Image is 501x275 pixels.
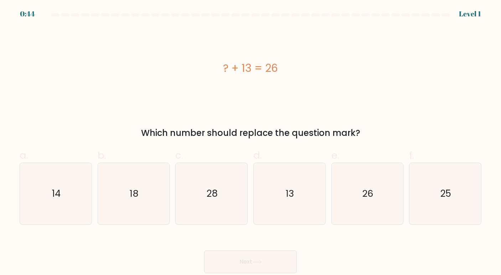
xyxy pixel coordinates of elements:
[24,127,477,139] div: Which number should replace the question mark?
[362,187,373,200] text: 26
[409,148,414,162] span: f.
[286,187,294,200] text: 13
[52,187,61,200] text: 14
[207,187,218,200] text: 28
[331,148,339,162] span: e.
[130,187,139,200] text: 18
[253,148,262,162] span: d.
[20,9,35,19] div: 0:44
[440,187,451,200] text: 25
[459,9,481,19] div: Level 1
[20,60,481,76] div: ? + 13 = 26
[20,148,28,162] span: a.
[98,148,106,162] span: b.
[204,250,297,273] button: Next
[175,148,183,162] span: c.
